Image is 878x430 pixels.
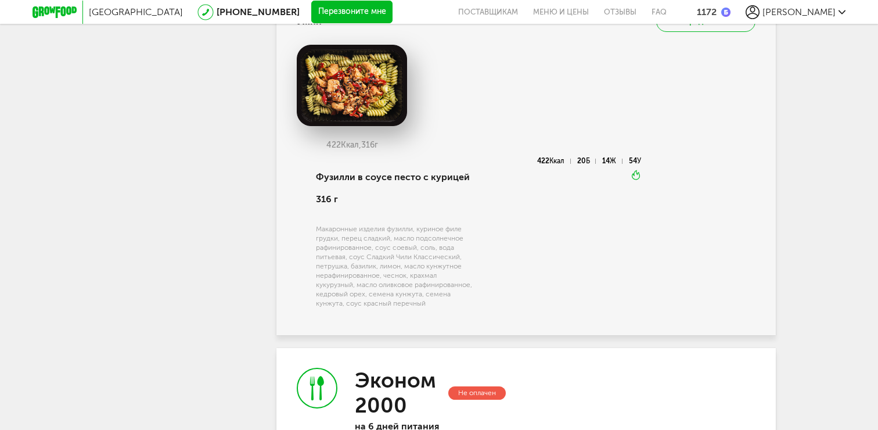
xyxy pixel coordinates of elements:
[637,157,641,165] span: У
[297,141,407,150] div: 422 316
[448,386,506,400] div: Не оплачен
[586,157,590,165] span: Б
[375,140,378,150] span: г
[610,157,616,165] span: Ж
[217,6,300,17] a: [PHONE_NUMBER]
[549,157,564,165] span: Ккал
[721,8,731,17] img: bonus_b.cdccf46.png
[762,6,836,17] span: [PERSON_NAME]
[602,159,622,164] div: 14
[537,159,570,164] div: 422
[316,224,477,308] div: Макаронные изделия фузилли, куриное филе грудки, перец сладкий, масло подсолнечное рафинированное...
[666,17,739,26] span: Мои предпочтения
[89,6,183,17] span: [GEOGRAPHIC_DATA]
[355,368,446,418] h3: Эконом 2000
[341,140,361,150] span: Ккал,
[311,1,393,24] button: Перезвоните мне
[316,157,477,220] div: Фузилли в соусе песто с курицей 316 г
[629,159,641,164] div: 54
[577,159,596,164] div: 20
[697,6,717,17] div: 1172
[297,45,407,126] img: big_2nSrXoFh5fBpafvA.png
